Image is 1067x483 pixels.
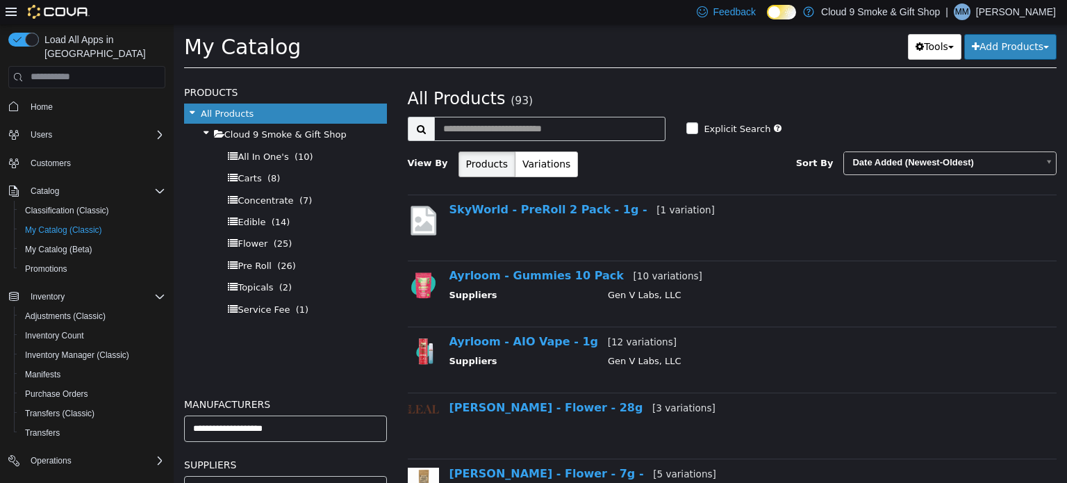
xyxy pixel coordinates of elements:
[479,444,543,455] small: [5 variations]
[64,280,116,290] span: Service Fee
[3,97,171,117] button: Home
[479,378,542,389] small: [3 variations]
[276,330,424,347] th: Suppliers
[3,451,171,470] button: Operations
[527,98,597,112] label: Explicit Search
[276,311,504,324] a: Ayrloom - AIO Vape - 1g[12 variations]
[64,236,97,247] span: Pre Roll
[64,171,119,181] span: Concentrate
[276,443,543,456] a: [PERSON_NAME] - Flower - 7g -[5 variations]
[19,405,100,422] a: Transfers (Classic)
[713,5,756,19] span: Feedback
[64,193,92,203] span: Edible
[14,423,171,443] button: Transfers
[25,126,58,143] button: Users
[10,10,127,35] span: My Catalog
[19,386,165,402] span: Purchase Orders
[14,240,171,259] button: My Catalog (Beta)
[19,425,65,441] a: Transfers
[25,99,58,115] a: Home
[276,377,542,390] a: [PERSON_NAME] - Flower - 28g[3 variations]
[19,261,73,277] a: Promotions
[19,366,66,383] a: Manifests
[19,202,165,219] span: Classification (Classic)
[31,186,59,197] span: Catalog
[25,154,165,172] span: Customers
[94,149,106,159] span: (8)
[14,365,171,384] button: Manifests
[19,241,165,258] span: My Catalog (Beta)
[25,288,165,305] span: Inventory
[25,288,70,305] button: Inventory
[10,432,213,449] h5: Suppliers
[64,258,99,268] span: Topicals
[622,133,660,144] span: Sort By
[434,312,503,323] small: [12 variations]
[19,327,165,344] span: Inventory Count
[976,3,1056,20] p: [PERSON_NAME]
[64,149,88,159] span: Carts
[31,455,72,466] span: Operations
[14,384,171,404] button: Purchase Orders
[98,193,117,203] span: (14)
[25,452,77,469] button: Operations
[954,3,970,20] div: Michael M. McPhillips
[19,347,165,363] span: Inventory Manager (Classic)
[25,388,88,400] span: Purchase Orders
[14,345,171,365] button: Inventory Manager (Classic)
[25,224,102,236] span: My Catalog (Classic)
[25,205,109,216] span: Classification (Classic)
[19,241,98,258] a: My Catalog (Beta)
[19,202,115,219] a: Classification (Classic)
[25,408,94,419] span: Transfers (Classic)
[276,179,541,192] a: SkyWorld - PreRoll 2 Pack - 1g -[1 variation]
[14,306,171,326] button: Adjustments (Classic)
[285,127,342,153] button: Products
[955,3,969,20] span: MM
[337,70,359,83] small: (93)
[767,5,796,19] input: Dark Mode
[945,3,948,20] p: |
[25,330,84,341] span: Inventory Count
[14,201,171,220] button: Classification (Classic)
[3,287,171,306] button: Inventory
[276,264,424,281] th: Suppliers
[10,372,213,388] h5: Manufacturers
[791,10,883,35] button: Add Products
[19,222,108,238] a: My Catalog (Classic)
[25,427,60,439] span: Transfers
[25,263,67,275] span: Promotions
[234,311,265,343] img: 150
[39,33,165,60] span: Load All Apps in [GEOGRAPHIC_DATA]
[25,98,165,115] span: Home
[126,171,138,181] span: (7)
[3,181,171,201] button: Catalog
[424,330,869,347] td: Gen V Labs, LLC
[19,366,165,383] span: Manifests
[121,127,140,138] span: (10)
[19,327,90,344] a: Inventory Count
[31,158,71,169] span: Customers
[19,308,165,325] span: Adjustments (Classic)
[19,308,111,325] a: Adjustments (Classic)
[670,128,864,149] span: Date Added (Newest-Oldest)
[28,5,90,19] img: Cova
[104,236,122,247] span: (26)
[821,3,940,20] p: Cloud 9 Smoke & Gift Shop
[670,127,883,151] a: Date Added (Newest-Oldest)
[234,380,265,389] img: 150
[234,133,274,144] span: View By
[31,291,65,302] span: Inventory
[31,101,53,113] span: Home
[100,214,119,224] span: (25)
[734,10,788,35] button: Tools
[276,245,529,258] a: Ayrloom - Gummies 10 Pack[10 variations]
[341,127,404,153] button: Variations
[25,183,65,199] button: Catalog
[234,443,265,464] img: 150
[460,246,529,257] small: [10 variations]
[25,126,165,143] span: Users
[25,244,92,255] span: My Catalog (Beta)
[14,220,171,240] button: My Catalog (Classic)
[64,127,115,138] span: All In One's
